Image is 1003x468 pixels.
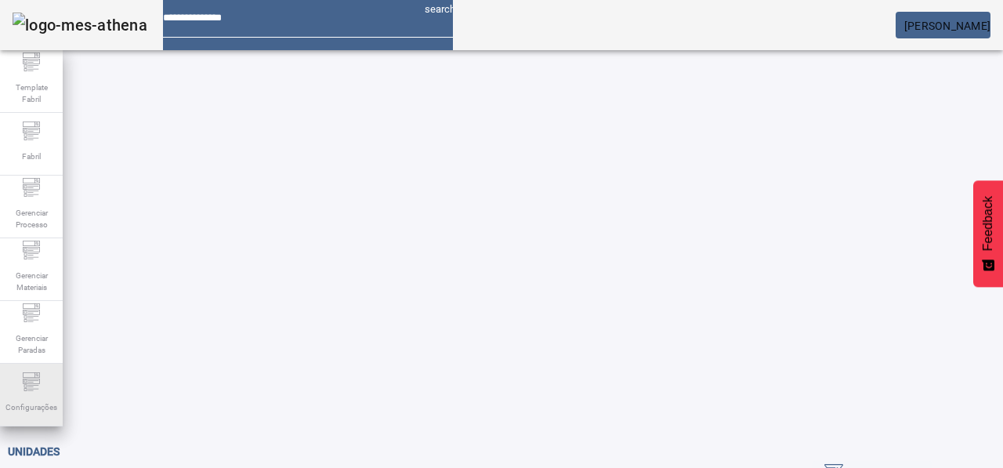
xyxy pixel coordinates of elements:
span: Unidades [8,445,60,458]
span: Configurações [1,397,62,418]
span: Gerenciar Processo [8,202,55,235]
span: Gerenciar Paradas [8,328,55,361]
span: Template Fabril [8,77,55,110]
span: [PERSON_NAME] [904,20,990,32]
img: logo-mes-athena [13,13,147,38]
span: Feedback [981,196,995,251]
button: Feedback - Mostrar pesquisa [973,180,1003,287]
span: Gerenciar Materiais [8,265,55,298]
span: Fabril [17,146,45,167]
